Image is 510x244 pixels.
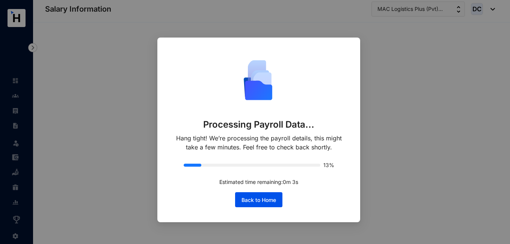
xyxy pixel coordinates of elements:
[219,178,298,186] p: Estimated time remaining: 0 m 3 s
[203,119,315,131] p: Processing Payroll Data...
[241,196,276,204] span: Back to Home
[172,134,345,152] p: Hang tight! We’re processing the payroll details, this might take a few minutes. Feel free to che...
[235,192,282,207] button: Back to Home
[323,163,334,168] span: 13%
